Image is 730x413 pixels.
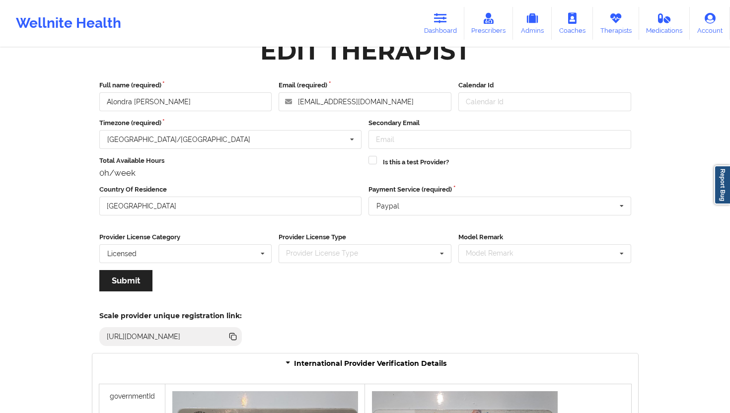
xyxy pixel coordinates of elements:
label: Total Available Hours [99,156,362,166]
button: Submit [99,270,152,291]
a: Coaches [552,7,593,40]
label: Secondary Email [368,118,631,128]
div: [URL][DOMAIN_NAME] [103,332,185,342]
input: Email [368,130,631,149]
div: Provider License Type [284,248,372,259]
a: Account [690,7,730,40]
input: Email address [279,92,451,111]
input: Calendar Id [458,92,631,111]
input: Full name [99,92,272,111]
a: Admins [513,7,552,40]
div: 0h/week [99,168,362,178]
a: Dashboard [417,7,464,40]
label: Provider License Type [279,232,451,242]
div: Paypal [376,203,399,209]
label: Email (required) [279,80,451,90]
label: Full name (required) [99,80,272,90]
h5: Scale provider unique registration link: [99,311,242,320]
label: Country Of Residence [99,185,362,195]
a: Medications [639,7,690,40]
a: Prescribers [464,7,513,40]
label: Model Remark [458,232,631,242]
div: International Provider Verification Details [92,353,638,374]
a: Report Bug [714,165,730,205]
label: Is this a test Provider? [383,157,449,167]
label: Provider License Category [99,232,272,242]
label: Timezone (required) [99,118,362,128]
a: Therapists [593,7,639,40]
div: [GEOGRAPHIC_DATA]/[GEOGRAPHIC_DATA] [107,136,250,143]
div: Edit Therapist [260,35,470,67]
label: Calendar Id [458,80,631,90]
label: Payment Service (required) [368,185,631,195]
div: Model Remark [463,248,527,259]
div: Licensed [107,250,137,257]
